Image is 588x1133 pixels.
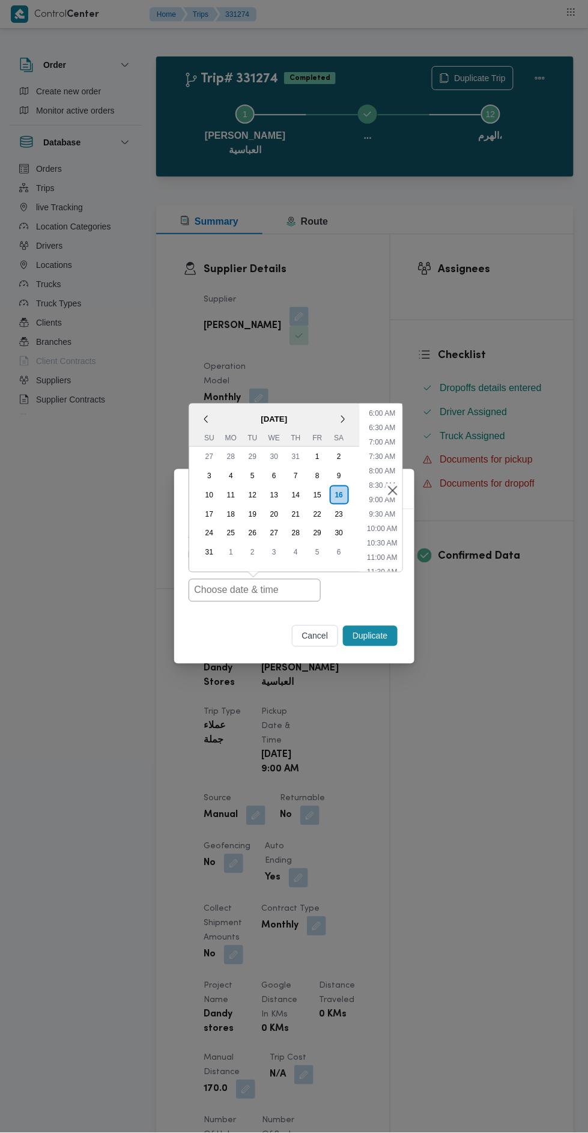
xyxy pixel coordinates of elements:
li: 11:00 AM [362,551,402,563]
div: Choose Thursday, August 21st, 2025 [286,505,305,524]
button: Duplicate [343,626,397,646]
div: Choose Monday, September 1st, 2025 [221,543,240,562]
div: Choose Tuesday, August 26th, 2025 [243,524,262,543]
div: Choose Thursday, August 28th, 2025 [286,524,305,543]
li: 10:30 AM [362,537,402,549]
div: Choose Wednesday, August 27th, 2025 [264,524,283,543]
div: Choose Saturday, September 6th, 2025 [329,543,348,562]
div: Choose Sunday, August 24th, 2025 [199,524,219,543]
div: Choose Saturday, August 30th, 2025 [329,524,348,543]
li: 11:30 AM [362,566,402,578]
div: Choose Friday, August 29th, 2025 [308,524,327,543]
div: Choose Sunday, August 17th, 2025 [199,505,219,524]
div: Choose Wednesday, August 20th, 2025 [264,505,283,524]
div: Choose Friday, September 5th, 2025 [308,543,327,562]
button: Closes this modal window [386,484,400,498]
div: Choose Monday, August 18th, 2025 [221,505,240,524]
div: Choose Thursday, September 4th, 2025 [286,543,305,562]
input: Choose date & time [189,579,321,602]
div: Choose Wednesday, September 3rd, 2025 [264,543,283,562]
button: cancel [292,625,339,647]
div: Choose Friday, August 22nd, 2025 [308,505,327,524]
div: Choose Saturday, August 23rd, 2025 [329,505,348,524]
div: Choose Monday, August 25th, 2025 [221,524,240,543]
div: Choose Tuesday, September 2nd, 2025 [243,543,262,562]
ul: Time [362,404,402,572]
li: 10:00 AM [362,523,402,535]
div: month 2025-08 [198,447,350,562]
div: Choose Tuesday, August 19th, 2025 [243,505,262,524]
div: Choose Sunday, August 31st, 2025 [199,543,219,562]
